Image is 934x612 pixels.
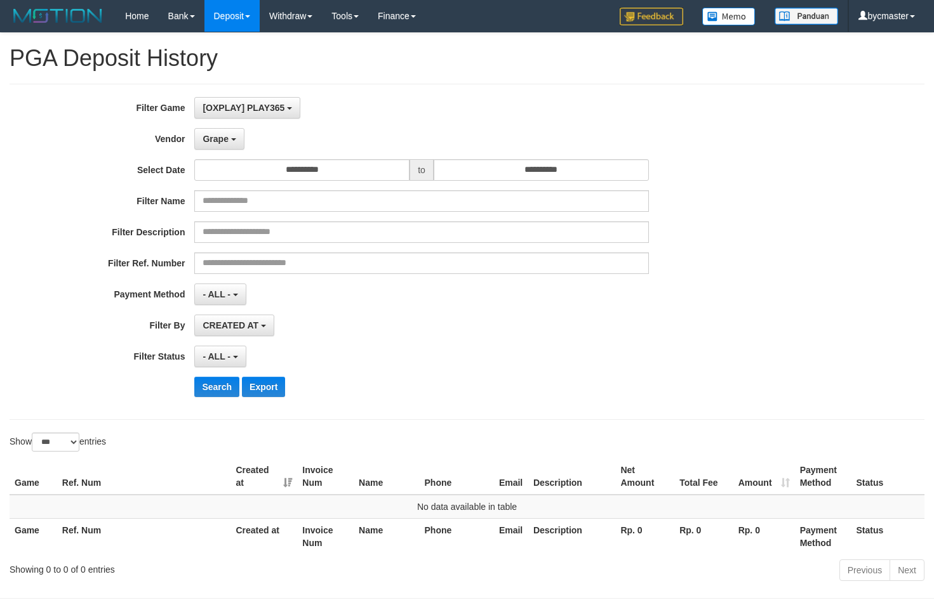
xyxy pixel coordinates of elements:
[194,97,300,119] button: [OXPLAY] PLAY365
[674,518,733,554] th: Rp. 0
[674,459,733,495] th: Total Fee
[194,283,246,305] button: - ALL -
[203,103,284,113] span: [OXPLAY] PLAY365
[203,351,230,361] span: - ALL -
[354,459,419,495] th: Name
[10,459,57,495] th: Game
[194,315,274,336] button: CREATED AT
[297,459,354,495] th: Invoice Num
[528,459,616,495] th: Description
[230,459,297,495] th: Created at: activate to sort column ascending
[10,46,924,71] h1: PGA Deposit History
[10,433,106,452] label: Show entries
[620,8,683,25] img: Feedback.jpg
[615,518,674,554] th: Rp. 0
[194,128,244,150] button: Grape
[410,159,434,181] span: to
[354,518,419,554] th: Name
[203,289,230,299] span: - ALL -
[10,6,106,25] img: MOTION_logo.png
[851,459,924,495] th: Status
[32,433,79,452] select: Showentries
[494,459,528,495] th: Email
[297,518,354,554] th: Invoice Num
[57,518,231,554] th: Ref. Num
[420,518,494,554] th: Phone
[702,8,756,25] img: Button%20Memo.svg
[890,559,924,581] a: Next
[733,459,795,495] th: Amount: activate to sort column ascending
[795,459,851,495] th: Payment Method
[10,518,57,554] th: Game
[528,518,616,554] th: Description
[775,8,838,25] img: panduan.png
[242,377,285,397] button: Export
[230,518,297,554] th: Created at
[615,459,674,495] th: Net Amount
[494,518,528,554] th: Email
[839,559,890,581] a: Previous
[203,134,228,144] span: Grape
[10,558,380,576] div: Showing 0 to 0 of 0 entries
[851,518,924,554] th: Status
[203,320,258,330] span: CREATED AT
[420,459,494,495] th: Phone
[57,459,231,495] th: Ref. Num
[194,377,239,397] button: Search
[795,518,851,554] th: Payment Method
[10,495,924,519] td: No data available in table
[194,346,246,367] button: - ALL -
[733,518,795,554] th: Rp. 0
